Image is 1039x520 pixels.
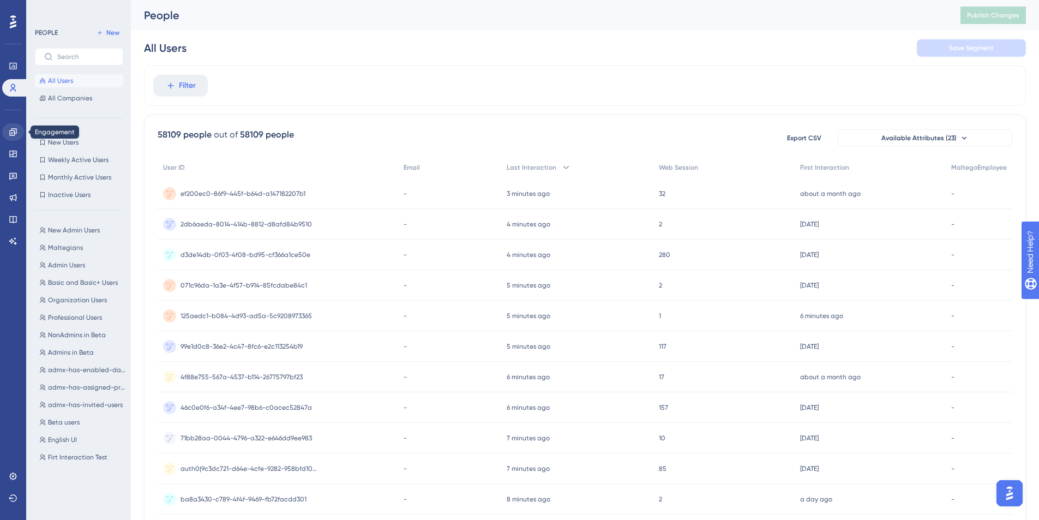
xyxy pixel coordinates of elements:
[951,403,954,412] span: -
[48,418,80,427] span: Beta users
[951,434,954,443] span: -
[659,495,662,504] span: 2
[659,403,668,412] span: 157
[404,163,420,172] span: Email
[48,76,73,85] span: All Users
[951,189,954,198] span: -
[48,453,107,462] span: Firt Interaction Test
[181,403,312,412] span: 46c0e0f6-a34f-4ee7-98b6-c0acec52847a
[35,346,130,359] button: Admins in Beta
[181,281,307,290] span: 071c96da-1a3e-4f57-b914-85fcdabe84c1
[800,343,819,350] time: [DATE]
[659,373,664,381] span: 17
[35,171,123,184] button: Monthly Active Users
[800,163,849,172] span: First Interaction
[800,190,861,198] time: about a month ago
[48,435,77,444] span: English UI
[659,189,665,198] span: 32
[951,163,1007,172] span: MaltegoEmployee
[35,188,123,201] button: Inactive Users
[181,220,312,229] span: 2db6aeda-8014-414b-8812-d8afd84b9510
[507,163,556,172] span: Last Interaction
[800,373,861,381] time: about a month ago
[787,134,821,142] span: Export CSV
[35,74,123,87] button: All Users
[48,366,125,374] span: admx-has-enabled-data-source
[181,312,312,320] span: 125aedc1-b084-4d93-ad5a-5c9208973365
[800,404,819,411] time: [DATE]
[93,26,123,39] button: New
[404,434,407,443] span: -
[951,373,954,381] span: -
[507,404,550,411] time: 6 minutes ago
[214,128,238,141] div: out of
[951,495,954,504] span: -
[507,190,550,198] time: 3 minutes ago
[48,173,111,182] span: Monthly Active Users
[181,189,305,198] span: ef200ec0-86f9-445f-b64d-a147182207b1
[507,282,550,289] time: 5 minutes ago
[404,373,407,381] span: -
[507,220,550,228] time: 4 minutes ago
[181,495,307,504] span: ba8a3430-c789-4f4f-9469-fb72facdd301
[659,163,698,172] span: Web Session
[507,495,550,503] time: 8 minutes ago
[240,128,294,141] div: 58109 people
[48,383,125,392] span: admx-has-assigned-product
[881,134,957,142] span: Available Attributes (23)
[179,79,196,92] span: Filter
[659,342,666,351] span: 117
[35,136,123,149] button: New Users
[181,342,303,351] span: 99e1d0c8-36e2-4c47-8fc6-e2c113254b19
[35,416,130,429] button: Beta users
[659,464,666,473] span: 85
[35,398,130,411] button: admx-has-invited-users
[57,53,114,61] input: Search
[838,129,1012,147] button: Available Attributes (23)
[507,434,550,442] time: 7 minutes ago
[163,163,185,172] span: User ID
[144,8,933,23] div: People
[967,11,1019,20] span: Publish Changes
[507,312,550,320] time: 5 minutes ago
[144,40,187,56] div: All Users
[181,434,312,443] span: 71bb28aa-0044-4796-a322-e646dd9ee983
[800,312,843,320] time: 6 minutes ago
[951,312,954,320] span: -
[951,250,954,259] span: -
[106,28,119,37] span: New
[951,220,954,229] span: -
[26,3,68,16] span: Need Help?
[35,92,123,105] button: All Companies
[800,495,832,503] time: a day ago
[951,342,954,351] span: -
[48,313,102,322] span: Professional Users
[153,75,208,97] button: Filter
[800,220,819,228] time: [DATE]
[181,464,317,473] span: auth0|9c3dc721-d64e-4cfe-9282-958bfd105d21
[48,348,94,357] span: Admins in Beta
[35,363,130,376] button: admx-has-enabled-data-source
[800,465,819,473] time: [DATE]
[951,464,954,473] span: -
[404,281,407,290] span: -
[404,189,407,198] span: -
[404,220,407,229] span: -
[35,433,130,446] button: English UI
[404,312,407,320] span: -
[35,153,123,166] button: Weekly Active Users
[507,251,550,259] time: 4 minutes ago
[659,434,665,443] span: 10
[404,495,407,504] span: -
[181,373,303,381] span: 4f88e755-567a-4537-b114-26775797bf23
[507,373,550,381] time: 6 minutes ago
[949,44,994,52] span: Save Segment
[35,294,130,307] button: Organization Users
[800,434,819,442] time: [DATE]
[951,281,954,290] span: -
[404,250,407,259] span: -
[48,226,100,235] span: New Admin Users
[800,251,819,259] time: [DATE]
[48,190,91,199] span: Inactive Users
